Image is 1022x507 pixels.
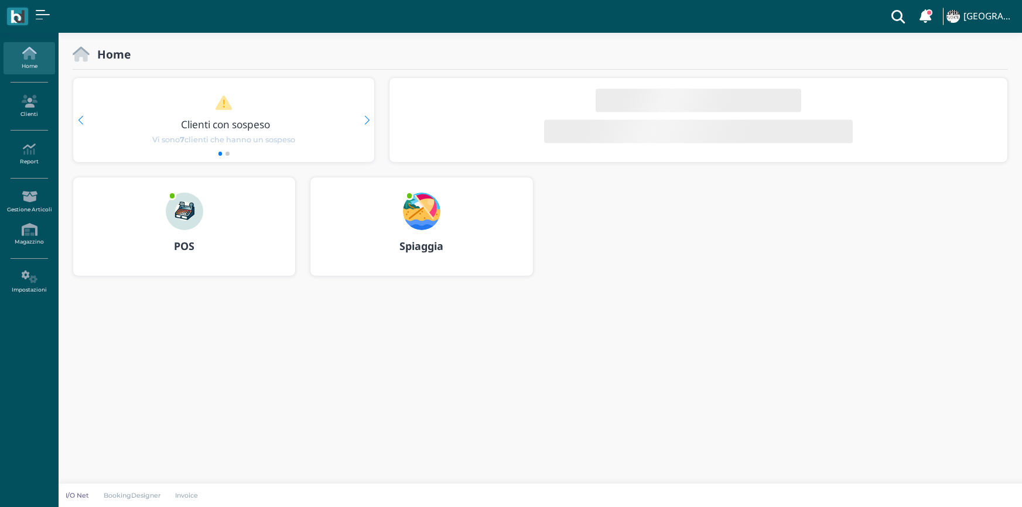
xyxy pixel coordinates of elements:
[98,119,354,130] h3: Clienti con sospeso
[152,134,295,145] span: Vi sono clienti che hanno un sospeso
[310,177,533,290] a: ... Spiaggia
[4,218,54,251] a: Magazzino
[11,10,24,23] img: logo
[174,239,194,253] b: POS
[4,266,54,298] a: Impostazioni
[95,95,352,145] a: Clienti con sospeso Vi sono7clienti che hanno un sospeso
[4,186,54,218] a: Gestione Articoli
[180,135,184,144] b: 7
[946,10,959,23] img: ...
[364,116,370,125] div: Next slide
[945,2,1015,30] a: ... [GEOGRAPHIC_DATA]
[166,193,203,230] img: ...
[403,193,440,230] img: ...
[963,12,1015,22] h4: [GEOGRAPHIC_DATA]
[90,48,131,60] h2: Home
[78,116,83,125] div: Previous slide
[73,78,374,162] div: 1 / 2
[4,138,54,170] a: Report
[939,471,1012,497] iframe: Help widget launcher
[4,90,54,122] a: Clienti
[4,42,54,74] a: Home
[73,177,296,290] a: ... POS
[399,239,443,253] b: Spiaggia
